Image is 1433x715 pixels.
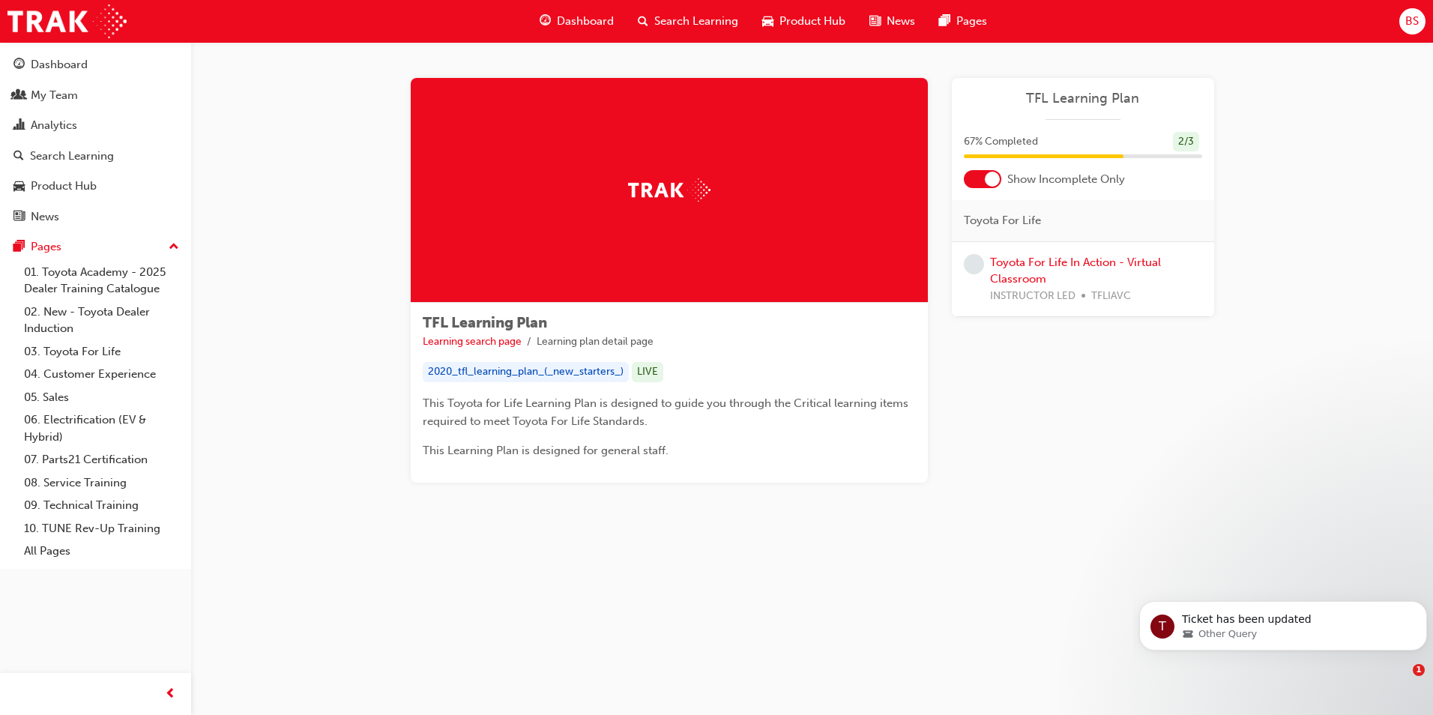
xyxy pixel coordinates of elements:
span: up-icon [169,238,179,257]
a: 06. Electrification (EV & Hybrid) [18,408,185,448]
div: Search Learning [30,148,114,165]
span: BS [1405,13,1419,30]
a: News [6,203,185,231]
span: 1 [1413,664,1425,676]
a: 04. Customer Experience [18,363,185,386]
a: 09. Technical Training [18,494,185,517]
div: 2020_tfl_learning_plan_(_new_starters_) [423,362,629,382]
span: pages-icon [939,12,950,31]
div: Product Hub [31,178,97,195]
span: search-icon [13,150,24,163]
button: Pages [6,233,185,261]
div: Pages [31,238,61,256]
span: TFLIAVC [1091,288,1131,305]
span: Toyota For Life [964,212,1041,229]
span: chart-icon [13,119,25,133]
span: Show Incomplete Only [1007,171,1125,188]
a: 07. Parts21 Certification [18,448,185,471]
a: Analytics [6,112,185,139]
button: DashboardMy TeamAnalyticsSearch LearningProduct HubNews [6,48,185,233]
a: search-iconSearch Learning [626,6,750,37]
li: Learning plan detail page [537,334,654,351]
span: prev-icon [165,685,176,704]
a: Search Learning [6,142,185,170]
img: Trak [7,4,127,38]
a: TFL Learning Plan [964,90,1202,107]
a: Dashboard [6,51,185,79]
a: Learning search page [423,335,522,348]
span: Dashboard [557,13,614,30]
a: All Pages [18,540,185,563]
span: search-icon [638,12,648,31]
span: TFL Learning Plan [423,314,547,331]
a: 02. New - Toyota Dealer Induction [18,301,185,340]
span: guage-icon [540,12,551,31]
a: 10. TUNE Rev-Up Training [18,517,185,540]
span: learningRecordVerb_NONE-icon [964,254,984,274]
span: car-icon [762,12,773,31]
span: car-icon [13,180,25,193]
div: News [31,208,59,226]
a: news-iconNews [857,6,927,37]
a: 03. Toyota For Life [18,340,185,363]
span: Pages [956,13,987,30]
span: news-icon [869,12,881,31]
a: 01. Toyota Academy - 2025 Dealer Training Catalogue [18,261,185,301]
span: This Toyota for Life Learning Plan is designed to guide you through the Critical learning items r... [423,396,911,428]
span: Product Hub [779,13,845,30]
a: guage-iconDashboard [528,6,626,37]
div: 2 / 3 [1173,132,1199,152]
button: BS [1399,8,1426,34]
span: people-icon [13,89,25,103]
a: Toyota For Life In Action - Virtual Classroom [990,256,1161,286]
span: Search Learning [654,13,738,30]
span: pages-icon [13,241,25,254]
span: news-icon [13,211,25,224]
span: 67 % Completed [964,133,1038,151]
span: guage-icon [13,58,25,72]
img: Trak [628,178,711,202]
div: Analytics [31,117,77,134]
div: My Team [31,87,78,104]
a: 08. Service Training [18,471,185,495]
div: LIVE [632,362,663,382]
iframe: Intercom notifications message [1133,570,1433,675]
a: Product Hub [6,172,185,200]
span: This Learning Plan is designed for general staff. [423,444,669,457]
a: car-iconProduct Hub [750,6,857,37]
a: pages-iconPages [927,6,999,37]
div: Dashboard [31,56,88,73]
span: INSTRUCTOR LED [990,288,1075,305]
iframe: Intercom live chat [1382,664,1418,700]
span: News [887,13,915,30]
a: My Team [6,82,185,109]
a: 05. Sales [18,386,185,409]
